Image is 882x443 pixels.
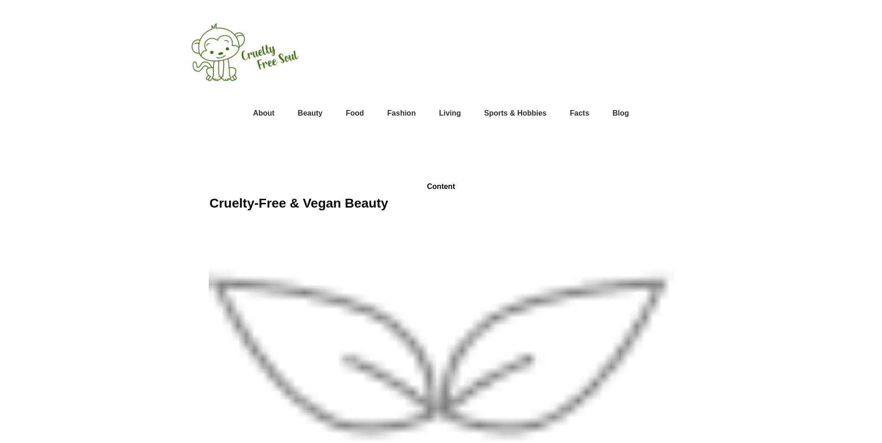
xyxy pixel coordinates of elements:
[209,180,673,193] h6: Content
[439,106,461,121] a: Living
[298,106,322,121] a: Beauty
[253,106,274,121] a: About
[387,106,416,121] a: Fashion
[209,195,389,211] span: Cruelty-Free & Vegan Beauty
[570,106,590,121] a: Facts
[346,106,364,121] a: Food
[612,106,629,121] a: Blog
[484,106,546,121] a: Sports & Hobbies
